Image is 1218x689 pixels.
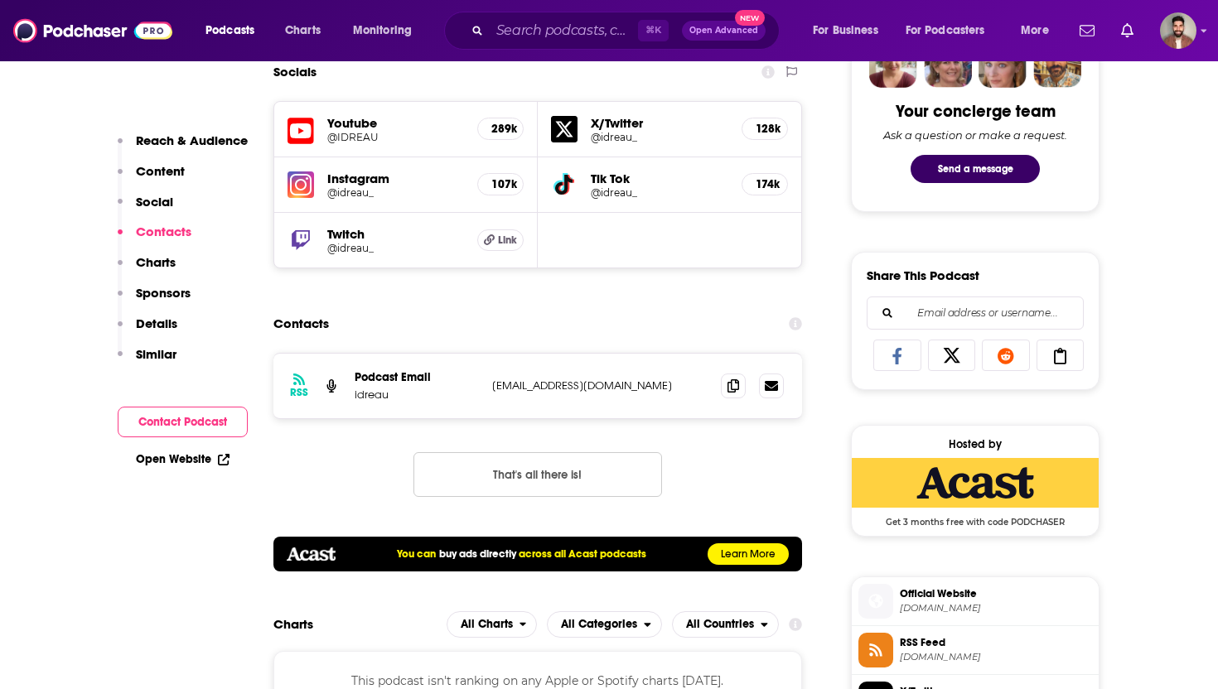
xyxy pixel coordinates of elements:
span: Monitoring [353,19,412,42]
h5: You can across all Acast podcasts [397,547,645,561]
h5: @idreau_ [591,186,728,199]
img: Podchaser - Follow, Share and Rate Podcasts [13,15,172,46]
h2: Categories [547,611,662,638]
button: open menu [341,17,433,44]
img: Jon Profile [1033,40,1081,88]
img: Acast Deal: Get 3 months free with code PODCHASER [852,458,1099,508]
span: Get 3 months free with code PODCHASER [852,508,1099,528]
h5: 128k [756,122,774,136]
p: [EMAIL_ADDRESS][DOMAIN_NAME] [492,378,708,393]
span: feeds.acast.com [900,651,1092,663]
span: Logged in as calmonaghan [1160,12,1196,49]
p: Similar [136,346,176,362]
h2: Countries [672,611,779,638]
img: acastlogo [287,547,336,561]
button: Contact Podcast [118,407,248,437]
p: Podcast Email [355,370,479,384]
a: Share on X/Twitter [928,340,976,371]
button: Open AdvancedNew [682,21,766,41]
p: Content [136,163,185,179]
a: Acast Deal: Get 3 months free with code PODCHASER [852,458,1099,526]
h2: Charts [273,616,313,632]
button: open menu [672,611,779,638]
a: @idreau_ [327,242,464,254]
h5: 107k [491,177,510,191]
button: open menu [447,611,538,638]
h5: Instagram [327,171,464,186]
span: For Podcasters [906,19,985,42]
span: Charts [285,19,321,42]
a: RSS Feed[DOMAIN_NAME] [858,633,1092,667]
a: Show notifications dropdown [1073,17,1101,45]
h2: Socials [273,56,317,88]
img: Barbara Profile [924,40,972,88]
span: New [735,10,765,26]
span: All Categories [561,619,637,630]
button: Sponsors [118,285,191,316]
a: Link [477,229,524,251]
span: ⌘ K [638,20,669,41]
h5: Youtube [327,115,464,131]
p: idreau [355,388,479,402]
span: Official Website [900,586,1092,601]
div: Your concierge team [896,101,1056,122]
button: Reach & Audience [118,132,248,163]
input: Email address or username... [881,297,1070,329]
h5: Tik Tok [591,171,728,186]
p: Reach & Audience [136,132,248,148]
a: Learn More [708,543,789,565]
p: Social [136,194,173,210]
img: iconImage [288,171,314,198]
p: Contacts [136,224,191,239]
span: shows.acast.com [900,602,1092,614]
img: User Profile [1160,12,1196,49]
button: Send a message [911,155,1040,183]
h5: @IDREAU [327,131,464,143]
span: Podcasts [205,19,254,42]
img: Jules Profile [979,40,1027,88]
a: Charts [274,17,331,44]
input: Search podcasts, credits, & more... [490,17,638,44]
h5: 289k [491,122,510,136]
p: Charts [136,254,176,270]
div: Search podcasts, credits, & more... [460,12,795,50]
a: Share on Reddit [982,340,1030,371]
button: open menu [1009,17,1070,44]
button: open menu [194,17,276,44]
a: buy ads directly [439,547,516,561]
span: More [1021,19,1049,42]
button: Show profile menu [1160,12,1196,49]
button: Charts [118,254,176,285]
h5: 174k [756,177,774,191]
button: Similar [118,346,176,377]
span: All Charts [461,619,513,630]
h3: Share This Podcast [867,267,979,283]
a: @idreau_ [591,131,728,143]
a: Open Website [136,452,230,466]
button: open menu [547,611,662,638]
span: Open Advanced [689,26,758,35]
a: Official Website[DOMAIN_NAME] [858,584,1092,619]
span: For Business [813,19,878,42]
button: open menu [801,17,899,44]
h2: Contacts [273,308,329,340]
button: Social [118,194,173,224]
button: Contacts [118,224,191,254]
button: open menu [895,17,1009,44]
a: @idreau_ [327,186,464,199]
a: Copy Link [1037,340,1085,371]
button: Content [118,163,185,194]
a: Show notifications dropdown [1114,17,1140,45]
h5: Twitch [327,226,464,242]
h2: Platforms [447,611,538,638]
span: RSS Feed [900,635,1092,650]
div: Ask a question or make a request. [883,128,1067,142]
h5: X/Twitter [591,115,728,131]
p: Details [136,316,177,331]
span: Link [498,234,517,247]
h3: RSS [290,386,308,399]
div: Search followers [867,296,1084,330]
